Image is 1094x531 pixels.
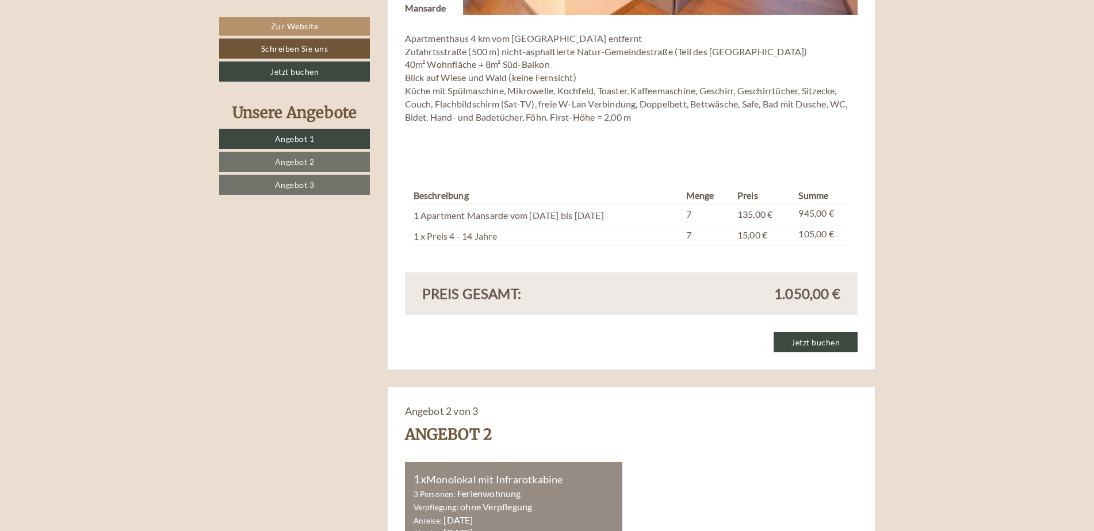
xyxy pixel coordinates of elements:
b: Ferienwohnung [457,488,521,499]
th: Summe [794,187,849,205]
a: Zur Website [219,17,370,36]
td: 7 [682,205,733,225]
div: [DATE] [205,9,248,29]
div: Unsere Angebote [219,102,370,123]
a: Schreiben Sie uns [219,39,370,59]
th: Preis [733,187,794,205]
td: 1 Apartment Mansarde vom [DATE] bis [DATE] [414,205,682,225]
div: Monolokal mit Infrarotkabine [414,471,614,487]
th: Menge [682,187,733,205]
span: Angebot 1 [275,134,315,144]
td: 945,00 € [794,205,849,225]
div: Guten Tag, wie können wir Ihnen helfen? [267,32,444,67]
p: Apartmenthaus 4 km vom [GEOGRAPHIC_DATA] entfernt Zufahrtsstraße (500 m) nicht-asphaltierte Natur... [405,32,858,137]
small: 3 Personen: [414,490,456,499]
small: Anreise: [414,516,442,525]
small: 15:30 [273,56,435,64]
td: 105,00 € [794,225,849,246]
span: 15,00 € [737,229,767,240]
div: Angebot 2 [405,424,492,445]
span: Angebot 3 [275,180,315,190]
a: Jetzt buchen [219,61,370,82]
th: Beschreibung [414,187,682,205]
b: 1x [414,472,426,486]
span: Angebot 2 von 3 [405,405,479,417]
td: 1 x Preis 4 - 14 Jahre [414,225,682,246]
small: Verpflegung: [414,503,458,512]
span: Angebot 2 [275,157,315,167]
span: 135,00 € [737,209,773,220]
div: Preis gesamt: [414,284,632,303]
b: ohne Verpflegung [460,501,532,512]
b: [DATE] [443,514,473,525]
a: Jetzt buchen [774,332,858,352]
span: 1.050,00 € [774,284,840,303]
div: Sie [273,34,435,43]
button: Senden [390,303,453,323]
td: 7 [682,225,733,246]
